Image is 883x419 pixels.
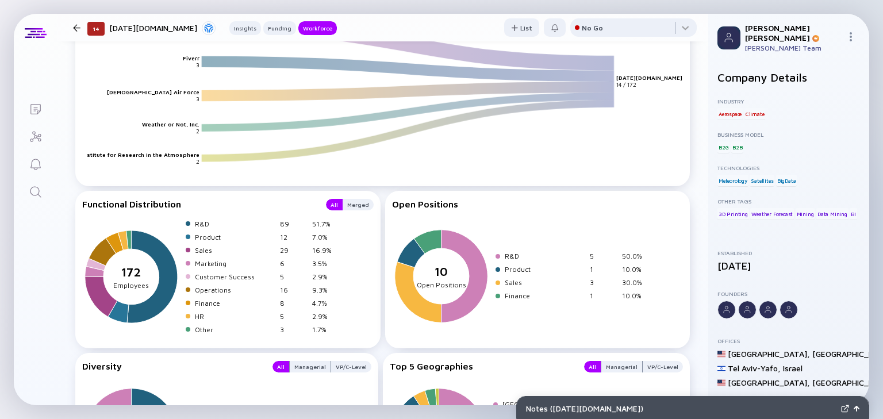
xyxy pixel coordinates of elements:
text: Weather or Not, Inc. [142,121,199,128]
div: Other [195,325,275,334]
div: 4.7% [312,299,340,307]
div: Managerial [601,361,642,372]
div: Business Model [717,131,860,138]
button: List [504,18,539,37]
div: Diversity [82,361,261,372]
div: [DATE] [717,260,860,272]
div: Insights [229,22,261,34]
a: Reminders [14,149,57,177]
div: Sales [195,246,275,255]
div: List [504,19,539,37]
div: Customer Success [195,272,275,281]
div: 1.7% [312,325,340,334]
div: 10.0% [622,291,650,300]
div: [PERSON_NAME] [PERSON_NAME] [745,23,842,43]
div: 3D Printing [717,208,749,220]
div: 5 [280,312,308,321]
button: Managerial [601,361,643,372]
text: 3 [196,61,199,68]
div: [GEOGRAPHIC_DATA] [502,400,583,409]
div: R&D [195,220,275,228]
img: United States Flag [717,379,725,387]
div: Open Positions [392,199,684,209]
div: 8 [280,299,308,307]
div: Weather Forecast [750,208,794,220]
text: [DEMOGRAPHIC_DATA] Air Force [107,89,199,95]
div: BI [850,208,857,220]
div: Merged [343,199,374,210]
div: Workforce [298,22,337,34]
button: Insights [229,21,261,35]
tspan: Employees [114,281,149,290]
text: 3 [196,95,199,102]
div: 3 [590,278,617,287]
div: Marketing [195,259,275,268]
img: Israel Flag [717,364,725,372]
div: All [584,361,601,372]
button: All [326,199,343,210]
div: 50.0% [622,252,650,260]
div: Funding [263,22,296,34]
div: 12 [280,233,308,241]
div: 3.5% [312,259,340,268]
div: 6 [280,259,308,268]
div: Managerial [290,361,331,372]
text: 2 [196,158,199,165]
div: Established [717,249,860,256]
div: Finance [195,299,275,307]
div: Sales [505,278,585,287]
div: [PERSON_NAME] Team [745,44,842,52]
div: 7.0% [312,233,340,241]
img: Menu [846,32,855,41]
div: 16.9% [312,246,340,255]
div: Industry [717,98,860,105]
div: Top 5 Geographies [390,361,573,372]
img: Profile Picture [717,26,740,49]
div: 29 [280,246,308,255]
div: [DATE][DOMAIN_NAME] [109,21,216,35]
div: Operations [195,286,275,294]
text: Fiverr [183,55,199,61]
div: Tel Aviv-Yafo , [728,363,781,373]
h2: Company Details [717,71,860,84]
text: 14 / 172 [617,81,638,88]
div: Finance [505,291,585,300]
div: Climate [744,108,766,120]
div: 3 [280,325,308,334]
div: 14 [87,22,105,36]
div: 10.0% [622,265,650,274]
button: Funding [263,21,296,35]
div: Other Tags [717,198,860,205]
div: Functional Distribution [82,199,314,210]
div: Product [505,265,585,274]
div: BigData [776,175,797,186]
div: 51.7% [312,220,340,228]
div: 1 [590,291,617,300]
div: 2.9% [312,272,340,281]
text: Cooperative Institute for Research in the Atmosphere [44,151,199,158]
div: Aerospace [717,108,743,120]
tspan: Open Positions [416,280,466,289]
div: 5 [280,272,308,281]
button: VP/C-Level [331,361,371,372]
div: Product [195,233,275,241]
button: All [272,361,289,372]
tspan: 172 [121,266,141,279]
div: Data Mining [816,208,849,220]
text: [DATE][DOMAIN_NAME] [617,74,684,81]
div: No Go [582,24,603,32]
div: VP/C-Level [643,361,683,372]
div: Offices [717,337,860,344]
div: 2.9% [312,312,340,321]
a: Investor Map [14,122,57,149]
a: Lists [14,94,57,122]
div: 30.0% [622,278,650,287]
button: Workforce [298,21,337,35]
img: Expand Notes [841,405,849,413]
button: Managerial [289,361,331,372]
div: Israel [783,363,803,373]
div: Satellites [750,175,774,186]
